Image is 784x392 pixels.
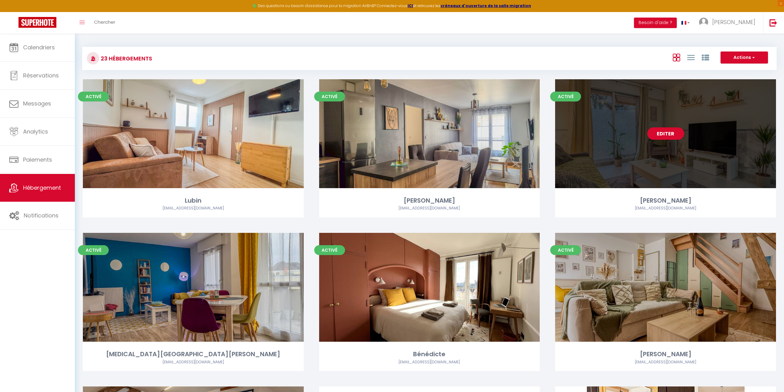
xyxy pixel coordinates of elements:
span: [PERSON_NAME] [712,18,755,26]
iframe: Chat [758,364,779,387]
img: ... [699,18,708,27]
div: Airbnb [83,359,304,365]
a: Editer [647,127,684,140]
span: Activé [78,245,109,255]
div: [PERSON_NAME] [555,349,776,359]
a: Chercher [89,12,120,34]
span: Calendriers [23,43,55,51]
span: Chercher [94,19,115,25]
div: Airbnb [319,359,540,365]
div: Airbnb [319,205,540,211]
button: Besoin d'aide ? [634,18,677,28]
div: [MEDICAL_DATA][GEOGRAPHIC_DATA][PERSON_NAME] [83,349,304,359]
div: Bénédicte [319,349,540,359]
div: Airbnb [555,359,776,365]
a: Vue en Box [673,52,680,62]
img: logout [770,19,777,27]
a: créneaux d'ouverture de la salle migration [441,3,531,8]
div: Airbnb [83,205,304,211]
span: Activé [550,92,581,101]
button: Ouvrir le widget de chat LiveChat [5,2,23,21]
span: Messages [23,100,51,107]
div: [PERSON_NAME] [555,196,776,205]
span: Hébergement [23,184,61,192]
a: Vue en Liste [687,52,695,62]
div: Lubin [83,196,304,205]
span: Analytics [23,128,48,135]
a: ICI [408,3,413,8]
img: Super Booking [18,17,56,28]
h3: 23 Hébergements [99,52,152,65]
div: Airbnb [555,205,776,211]
span: Notifications [24,212,59,219]
div: [PERSON_NAME] [319,196,540,205]
span: Activé [550,245,581,255]
span: Activé [314,92,345,101]
span: Paiements [23,156,52,163]
span: Réservations [23,72,59,79]
a: Vue par Groupe [702,52,709,62]
span: Activé [314,245,345,255]
span: Activé [78,92,109,101]
a: ... [PERSON_NAME] [694,12,763,34]
button: Actions [721,52,768,64]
